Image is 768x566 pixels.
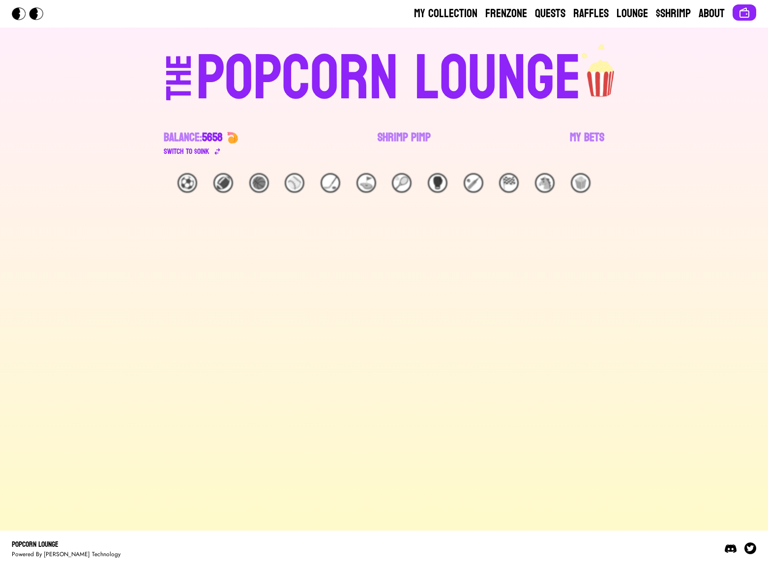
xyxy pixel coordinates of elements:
div: ⚽️ [177,173,197,193]
div: Switch to $ OINK [164,146,209,157]
div: POPCORN LOUNGE [196,47,581,110]
div: ⛳️ [356,173,376,193]
div: Balance: [164,130,223,146]
div: 🏁 [499,173,519,193]
div: THE [162,55,197,120]
a: Quests [535,6,565,22]
img: Connect wallet [738,7,750,19]
a: My Collection [414,6,477,22]
img: 🍤 [227,132,238,144]
div: 🏈 [213,173,233,193]
div: 🐴 [535,173,555,193]
img: Twitter [744,542,756,554]
div: 🎾 [392,173,412,193]
div: Popcorn Lounge [12,538,120,550]
a: Lounge [617,6,648,22]
a: My Bets [570,130,604,157]
a: THEPOPCORN LOUNGEpopcorn [81,43,687,110]
a: About [699,6,725,22]
div: 🍿 [571,173,591,193]
img: popcorn [581,43,621,98]
span: 5658 [202,127,223,148]
a: Raffles [573,6,609,22]
a: Frenzone [485,6,527,22]
div: 🏒 [321,173,340,193]
img: Discord [725,542,737,554]
img: Popcorn [12,7,51,20]
div: 🥊 [428,173,447,193]
a: Shrimp Pimp [378,130,431,157]
a: $Shrimp [656,6,691,22]
div: 🏀 [249,173,269,193]
div: 🏏 [464,173,483,193]
div: Powered By [PERSON_NAME] Technology [12,550,120,558]
div: ⚾️ [285,173,304,193]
